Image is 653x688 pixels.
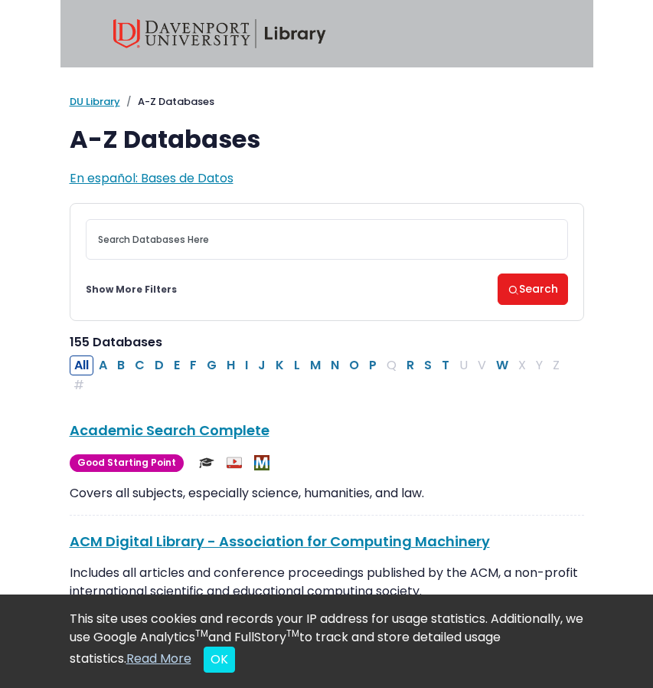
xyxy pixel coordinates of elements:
[113,355,129,375] button: Filter Results B
[130,355,149,375] button: Filter Results C
[437,355,454,375] button: Filter Results T
[86,219,568,260] input: Search database by title or keyword
[70,454,184,472] span: Good Starting Point
[70,421,269,440] a: Academic Search Complete
[227,455,242,470] img: Audio & Video
[94,355,112,375] button: Filter Results A
[70,94,120,109] a: DU Library
[70,94,584,110] nav: breadcrumb
[185,355,201,375] button: Filter Results F
[150,355,168,375] button: Filter Results D
[420,355,436,375] button: Filter Results S
[240,355,253,375] button: Filter Results I
[70,355,93,375] button: All
[344,355,364,375] button: Filter Results O
[254,455,269,470] img: MeL (Michigan electronic Library)
[326,355,344,375] button: Filter Results N
[289,355,305,375] button: Filter Results L
[364,355,381,375] button: Filter Results P
[113,19,326,48] img: Davenport University Library
[86,283,177,296] a: Show More Filters
[222,355,240,375] button: Filter Results H
[70,484,584,503] p: Covers all subjects, especially science, humanities, and law.
[70,333,162,351] span: 155 Databases
[402,355,419,375] button: Filter Results R
[70,564,584,619] p: Includes all articles and conference proceedings published by the ACM, a non-profit international...
[70,125,584,154] h1: A-Z Databases
[286,627,299,640] sup: TM
[498,274,568,305] button: Search
[70,169,233,187] a: En español: Bases de Datos
[204,647,235,673] button: Close
[120,94,214,110] li: A-Z Databases
[70,610,584,673] div: This site uses cookies and records your IP address for usage statistics. Additionally, we use Goo...
[70,532,490,551] a: ACM Digital Library - Association for Computing Machinery
[491,355,513,375] button: Filter Results W
[305,355,325,375] button: Filter Results M
[253,355,270,375] button: Filter Results J
[126,650,191,667] a: Read More
[195,627,208,640] sup: TM
[70,356,566,394] div: Alpha-list to filter by first letter of database name
[169,355,184,375] button: Filter Results E
[271,355,289,375] button: Filter Results K
[202,355,221,375] button: Filter Results G
[199,455,214,470] img: Scholarly or Peer Reviewed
